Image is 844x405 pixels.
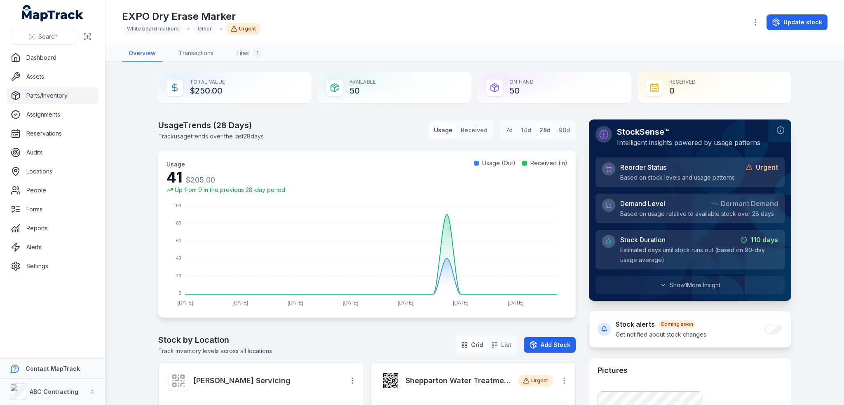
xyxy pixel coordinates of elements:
[158,334,272,346] h2: Stock by Location
[556,123,573,138] button: 90d
[230,45,269,62] a: Files1
[620,162,666,172] span: Reorder Status
[595,276,785,294] button: Show1More Insight
[26,365,80,372] strong: Contact MapTrack
[30,388,78,395] strong: ABC Contracting
[453,300,469,306] tspan: [DATE]
[7,163,98,180] a: Locations
[530,159,567,167] span: Received (In)
[7,125,98,142] a: Reservations
[176,238,181,243] tspan: 60
[617,126,760,138] h2: StockSense™
[458,337,486,352] button: Grid
[508,300,524,306] tspan: [DATE]
[488,337,515,352] button: List
[756,162,778,172] strong: Urgent
[186,176,215,184] span: $205.00
[22,5,84,21] a: MapTrack
[7,68,98,85] a: Assets
[620,174,735,181] span: Based on stock levels and usage patterns
[173,203,181,208] tspan: 100
[502,123,516,138] button: 7d
[166,161,185,168] span: Usage
[598,365,628,376] h3: Pictures
[193,23,217,35] div: Other
[10,29,76,44] button: Search
[158,133,264,140] span: Track usage trends over the last 28 days
[457,123,491,138] button: Received
[7,106,98,123] a: Assignments
[620,210,774,217] span: Based on usage relative to available stock over 28 days
[524,337,576,353] button: Add Stock
[721,199,778,208] strong: Dormant Demand
[658,320,696,328] div: Coming soon
[179,290,181,295] tspan: 0
[193,375,338,386] a: [PERSON_NAME] Servicing
[166,169,285,186] div: 41
[7,220,98,236] a: Reports
[750,235,778,245] strong: 110 days
[176,220,181,225] tspan: 80
[7,144,98,161] a: Audits
[7,182,98,199] a: People
[175,186,285,194] span: Up from 0 in the previous 28-day period
[7,49,98,66] a: Dashboard
[226,23,261,35] div: Urgent
[343,300,359,306] tspan: [DATE]
[482,159,516,167] span: Usage (Out)
[252,48,262,58] div: 1
[158,347,272,354] span: Track inventory levels across all locations
[620,246,765,263] span: Estimated days until stock runs out (based on 90-day usage average)
[127,26,179,32] span: White board markers
[232,300,248,306] tspan: [DATE]
[172,45,220,62] a: Transactions
[38,33,58,41] span: Search
[176,273,181,278] tspan: 20
[620,199,665,208] span: Demand Level
[7,87,98,104] a: Parts/Inventory
[176,255,181,260] tspan: 40
[158,119,264,131] h2: Usage Trends ( 28 Days)
[620,235,666,245] span: Stock Duration
[767,14,828,30] button: Update stock
[406,375,512,386] a: Shepparton Water Treatment Plant
[431,123,456,138] button: Usage
[536,123,554,138] button: 28d
[7,201,98,218] a: Forms
[7,239,98,255] a: Alerts
[617,138,760,147] span: Intelligent insights powered by usage patterns
[616,319,706,329] h4: Stock alerts
[122,45,162,62] a: Overview
[122,10,261,23] h1: EXPO Dry Erase Marker
[616,331,706,338] span: Get notified about stock changes
[518,375,553,386] div: Urgent
[518,123,535,138] button: 14d
[178,300,193,306] tspan: [DATE]
[7,258,98,274] a: Settings
[288,300,303,306] tspan: [DATE]
[670,281,720,289] span: Show 1 More Insight
[398,300,413,306] tspan: [DATE]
